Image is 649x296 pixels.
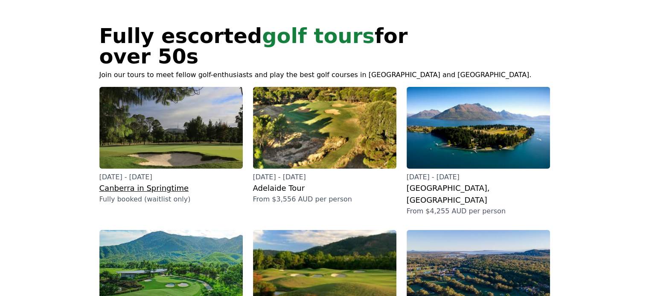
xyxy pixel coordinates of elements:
p: Join our tours to meet fellow golf-enthusiasts and play the best golf courses in [GEOGRAPHIC_DATA... [99,70,550,80]
h2: [GEOGRAPHIC_DATA], [GEOGRAPHIC_DATA] [407,182,550,206]
h1: Fully escorted for over 50s [99,26,482,66]
p: [DATE] - [DATE] [99,172,243,182]
h2: Adelaide Tour [253,182,396,194]
p: From $3,556 AUD per person [253,194,396,204]
a: [DATE] - [DATE]Adelaide TourFrom $3,556 AUD per person [253,87,396,204]
p: Fully booked (waitlist only) [99,194,243,204]
p: From $4,255 AUD per person [407,206,550,216]
a: [DATE] - [DATE][GEOGRAPHIC_DATA], [GEOGRAPHIC_DATA]From $4,255 AUD per person [407,87,550,216]
p: [DATE] - [DATE] [407,172,550,182]
a: [DATE] - [DATE]Canberra in SpringtimeFully booked (waitlist only) [99,87,243,204]
p: [DATE] - [DATE] [253,172,396,182]
span: golf tours [262,24,375,48]
h2: Canberra in Springtime [99,182,243,194]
